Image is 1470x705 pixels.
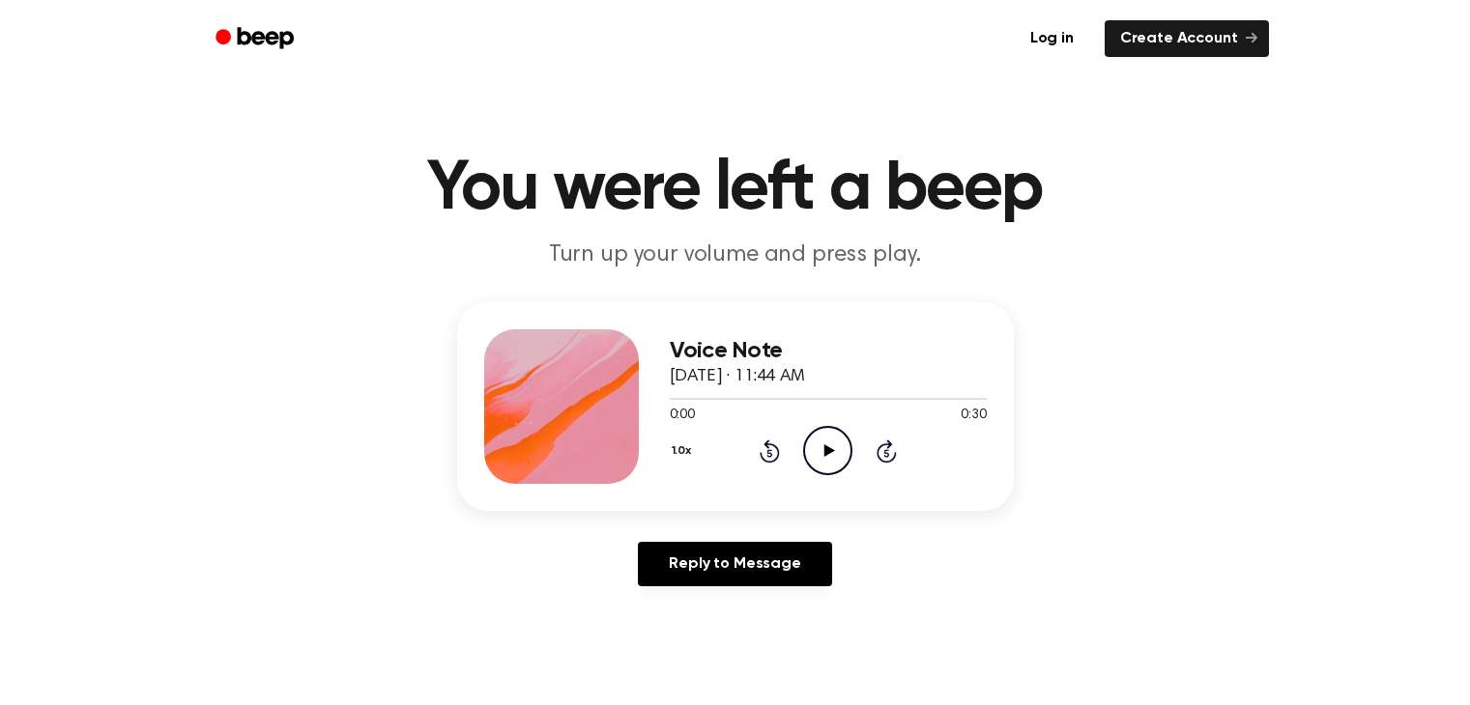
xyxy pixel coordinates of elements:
p: Turn up your volume and press play. [364,240,1107,271]
a: Reply to Message [638,542,831,586]
span: 0:00 [670,406,695,426]
h1: You were left a beep [241,155,1230,224]
a: Log in [1011,16,1093,61]
a: Beep [202,20,311,58]
h3: Voice Note [670,338,987,364]
span: 0:30 [961,406,986,426]
span: [DATE] · 11:44 AM [670,368,805,385]
button: 1.0x [670,435,699,467]
a: Create Account [1105,20,1269,57]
